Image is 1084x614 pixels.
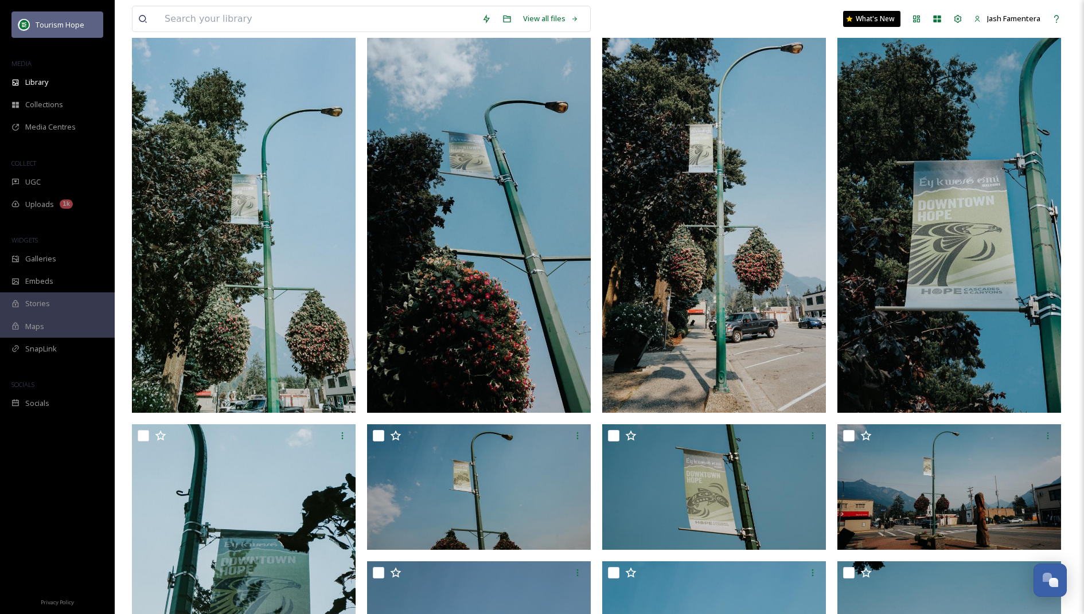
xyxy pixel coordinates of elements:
[1034,564,1067,597] button: Open Chat
[25,298,50,309] span: Stories
[41,599,74,606] span: Privacy Policy
[25,99,63,110] span: Collections
[11,380,34,389] span: SOCIALS
[367,424,591,550] img: DSC05302.jpg
[11,159,36,167] span: COLLECT
[60,200,73,209] div: 1k
[517,7,584,30] a: View all files
[25,177,41,187] span: UGC
[11,236,38,244] span: WIDGETS
[837,14,1061,412] img: DSC05315.jpg
[968,7,1046,30] a: Jash Famentera
[25,276,53,287] span: Embeds
[18,19,30,30] img: logo.png
[132,14,356,412] img: DSC05325.jpg
[602,424,826,550] img: DSC05297.jpg
[25,321,44,332] span: Maps
[41,595,74,608] a: Privacy Policy
[25,398,49,409] span: Socials
[843,11,900,27] a: What's New
[11,59,32,68] span: MEDIA
[367,14,591,412] img: DSC05322.jpg
[602,14,826,412] img: DSC05319.jpg
[25,199,54,210] span: Uploads
[25,343,57,354] span: SnapLink
[837,424,1061,550] img: DSC05292.jpg
[25,77,48,88] span: Library
[36,19,84,30] span: Tourism Hope
[987,13,1040,24] span: Jash Famentera
[159,6,476,32] input: Search your library
[25,253,56,264] span: Galleries
[25,122,76,132] span: Media Centres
